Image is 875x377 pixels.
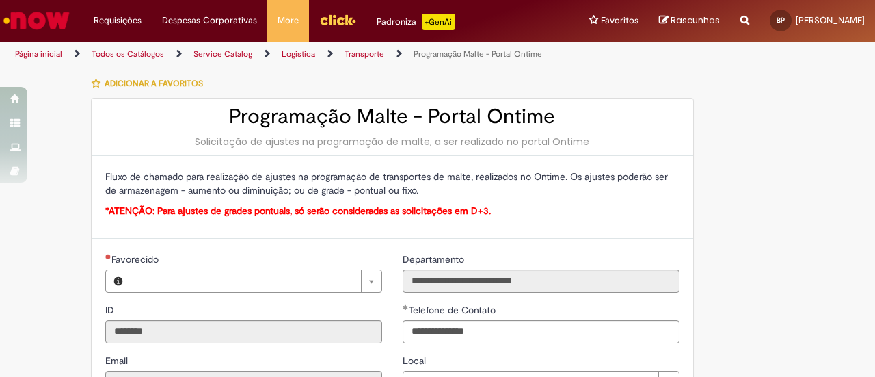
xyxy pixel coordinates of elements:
[105,170,679,197] p: Fluxo de chamado para realização de ajustes na programação de transportes de malte, realizados no...
[92,49,164,60] a: Todos os Catálogos
[94,14,142,27] span: Requisições
[282,49,315,60] a: Logistica
[1,7,72,34] img: ServiceNow
[105,205,491,217] span: *ATENÇÃO: Para ajustes de grades pontuais, só serão consideradas as solicitações em D+3.
[111,253,161,265] span: Necessários - Favorecido
[162,14,257,27] span: Despesas Corporativas
[403,304,409,310] span: Obrigatório Preenchido
[403,252,467,266] label: Somente leitura - Departamento
[105,320,382,343] input: ID
[403,354,429,367] span: Local
[105,78,203,89] span: Adicionar a Favoritos
[105,303,117,317] label: Somente leitura - ID
[105,304,117,316] span: Somente leitura - ID
[422,14,455,30] p: +GenAi
[105,354,131,367] label: Somente leitura - Email
[403,320,679,343] input: Telefone de Contato
[345,49,384,60] a: Transporte
[671,14,720,27] span: Rascunhos
[193,49,252,60] a: Service Catalog
[131,270,381,292] a: Limpar campo Favorecido
[403,270,679,293] input: Departamento
[796,14,865,26] span: [PERSON_NAME]
[105,105,679,128] h2: Programação Malte - Portal Ontime
[10,42,573,67] ul: Trilhas de página
[403,253,467,265] span: Somente leitura - Departamento
[15,49,62,60] a: Página inicial
[278,14,299,27] span: More
[601,14,638,27] span: Favoritos
[319,10,356,30] img: click_logo_yellow_360x200.png
[409,304,498,316] span: Telefone de Contato
[414,49,542,60] a: Programação Malte - Portal Ontime
[377,14,455,30] div: Padroniza
[659,14,720,27] a: Rascunhos
[91,69,211,98] button: Adicionar a Favoritos
[106,270,131,292] button: Favorecido, Visualizar este registro
[105,254,111,259] span: Necessários
[105,135,679,148] div: Solicitação de ajustes na programação de malte, a ser realizado no portal Ontime
[777,16,785,25] span: BP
